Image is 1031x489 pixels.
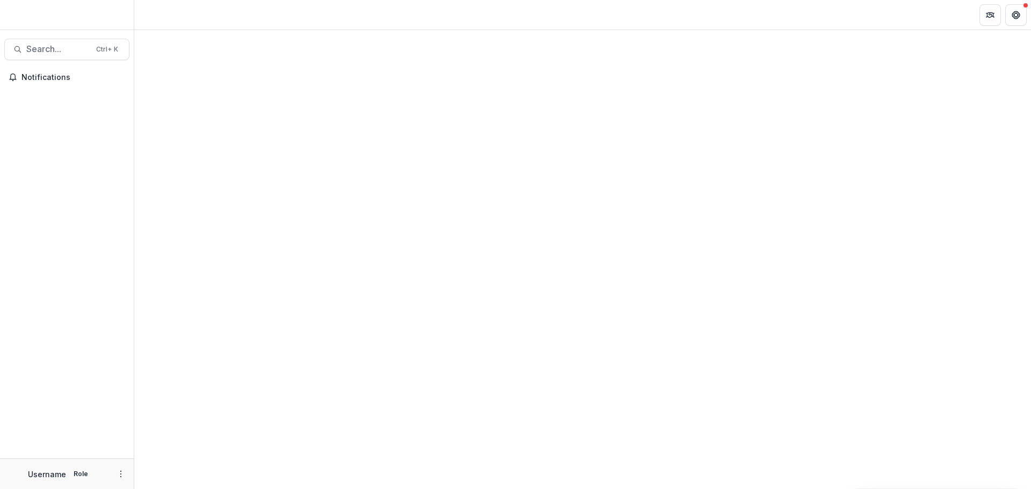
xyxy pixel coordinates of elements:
button: Partners [979,4,1001,26]
div: Ctrl + K [94,43,120,55]
p: Role [70,469,91,479]
span: Search... [26,44,90,54]
p: Username [28,469,66,480]
nav: breadcrumb [139,7,184,23]
button: Notifications [4,69,129,86]
button: Get Help [1005,4,1027,26]
button: More [114,468,127,480]
button: Search... [4,39,129,60]
span: Notifications [21,73,125,82]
